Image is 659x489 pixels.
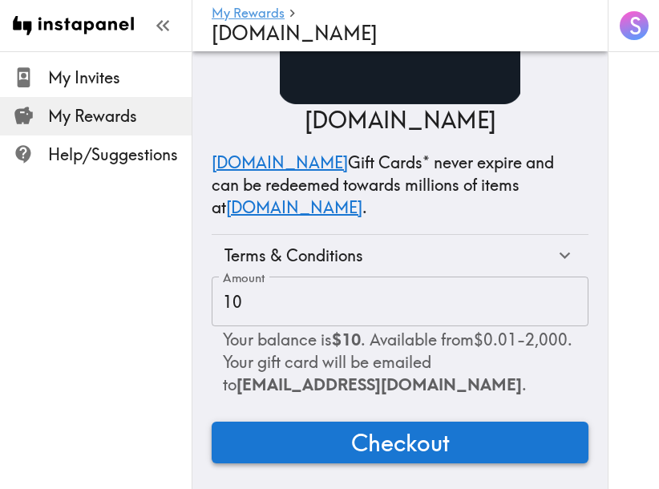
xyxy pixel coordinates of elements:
span: My Invites [48,67,192,89]
b: $10 [332,329,361,350]
h4: [DOMAIN_NAME] [212,22,576,45]
label: Amount [223,269,265,287]
span: Your balance is . Available from $0.01 - 2,000 . Your gift card will be emailed to . [223,329,572,394]
span: [EMAIL_ADDRESS][DOMAIN_NAME] [237,374,522,394]
a: [DOMAIN_NAME] [226,197,362,217]
button: S [618,10,650,42]
a: My Rewards [212,6,285,22]
div: Terms & Conditions [212,235,588,277]
p: [DOMAIN_NAME] [305,104,496,135]
div: Terms & Conditions [224,244,554,267]
p: Gift Cards* never expire and can be redeemed towards millions of items at . [212,152,588,219]
button: Checkout [212,422,588,463]
span: Checkout [351,426,450,459]
span: My Rewards [48,105,192,127]
a: [DOMAIN_NAME] [212,152,348,172]
span: Help/Suggestions [48,143,192,166]
span: S [629,12,641,40]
